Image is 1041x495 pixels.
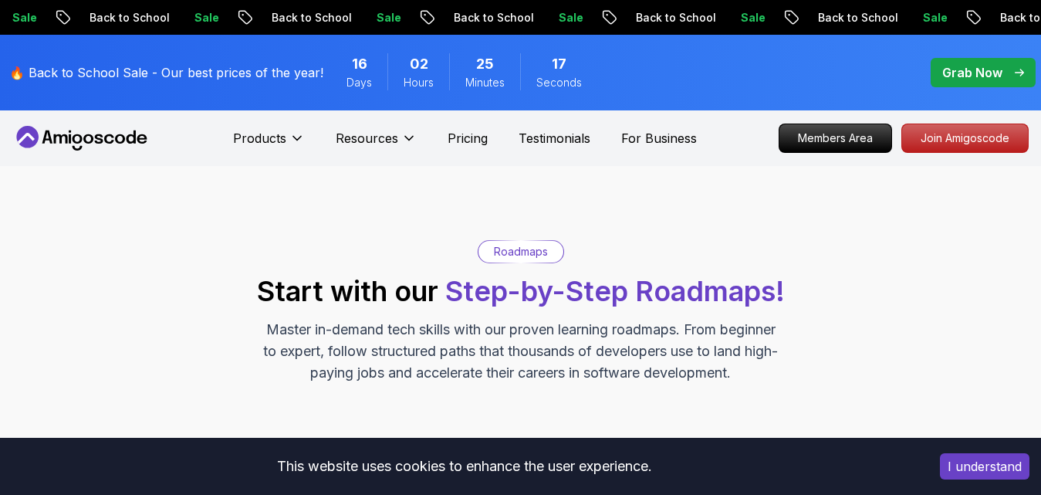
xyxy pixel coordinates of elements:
a: For Business [621,129,697,147]
button: Resources [336,129,417,160]
span: 16 Days [352,53,367,75]
button: Products [233,129,305,160]
h2: Start with our [257,276,785,307]
span: 2 Hours [410,53,428,75]
span: Minutes [465,75,505,90]
p: Sale [182,10,232,25]
p: Join Amigoscode [902,124,1028,152]
span: Hours [404,75,434,90]
span: 25 Minutes [476,53,494,75]
div: This website uses cookies to enhance the user experience. [12,449,917,483]
p: Back to School [806,10,911,25]
span: Seconds [536,75,582,90]
p: 🔥 Back to School Sale - Our best prices of the year! [9,63,323,82]
span: Step-by-Step Roadmaps! [445,274,785,308]
p: Products [233,129,286,147]
p: Sale [364,10,414,25]
p: Sale [546,10,596,25]
button: Accept cookies [940,453,1029,480]
a: Members Area [779,124,892,153]
p: Back to School [624,10,728,25]
p: Resources [336,129,398,147]
p: Members Area [779,124,891,152]
p: Sale [911,10,960,25]
p: Back to School [441,10,546,25]
p: Grab Now [942,63,1002,82]
p: Sale [728,10,778,25]
a: Testimonials [519,129,590,147]
a: Join Amigoscode [901,124,1029,153]
span: 17 Seconds [552,53,566,75]
p: Master in-demand tech skills with our proven learning roadmaps. From beginner to expert, follow s... [262,319,780,384]
p: Back to School [259,10,364,25]
span: Days [346,75,372,90]
p: Back to School [77,10,182,25]
a: Pricing [448,129,488,147]
p: Roadmaps [494,244,548,259]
